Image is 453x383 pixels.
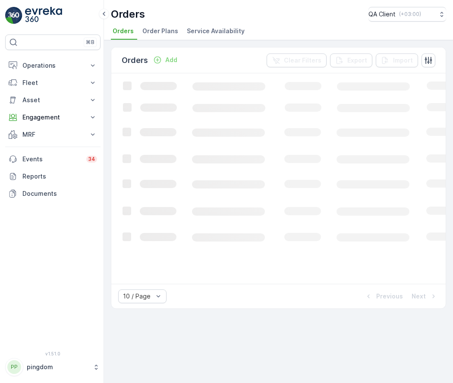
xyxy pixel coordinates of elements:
[113,27,134,35] span: Orders
[22,130,83,139] p: MRF
[5,168,101,185] a: Reports
[22,113,83,122] p: Engagement
[22,172,97,181] p: Reports
[412,292,426,301] p: Next
[330,53,372,67] button: Export
[5,7,22,24] img: logo
[25,7,62,24] img: logo_light-DOdMpM7g.png
[22,78,83,87] p: Fleet
[22,155,81,163] p: Events
[150,55,181,65] button: Add
[22,96,83,104] p: Asset
[7,360,21,374] div: PP
[122,54,148,66] p: Orders
[5,151,101,168] a: Events34
[5,358,101,376] button: PPpingdom
[5,351,101,356] span: v 1.51.0
[5,185,101,202] a: Documents
[347,56,367,65] p: Export
[5,74,101,91] button: Fleet
[111,7,145,21] p: Orders
[142,27,178,35] span: Order Plans
[376,292,403,301] p: Previous
[22,61,83,70] p: Operations
[187,27,245,35] span: Service Availability
[5,57,101,74] button: Operations
[363,291,404,301] button: Previous
[5,126,101,143] button: MRF
[5,91,101,109] button: Asset
[393,56,413,65] p: Import
[5,109,101,126] button: Engagement
[411,291,439,301] button: Next
[267,53,327,67] button: Clear Filters
[88,156,95,163] p: 34
[376,53,418,67] button: Import
[284,56,321,65] p: Clear Filters
[22,189,97,198] p: Documents
[165,56,177,64] p: Add
[86,39,94,46] p: ⌘B
[368,7,446,22] button: QA Client(+03:00)
[399,11,421,18] p: ( +03:00 )
[27,363,88,371] p: pingdom
[368,10,396,19] p: QA Client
